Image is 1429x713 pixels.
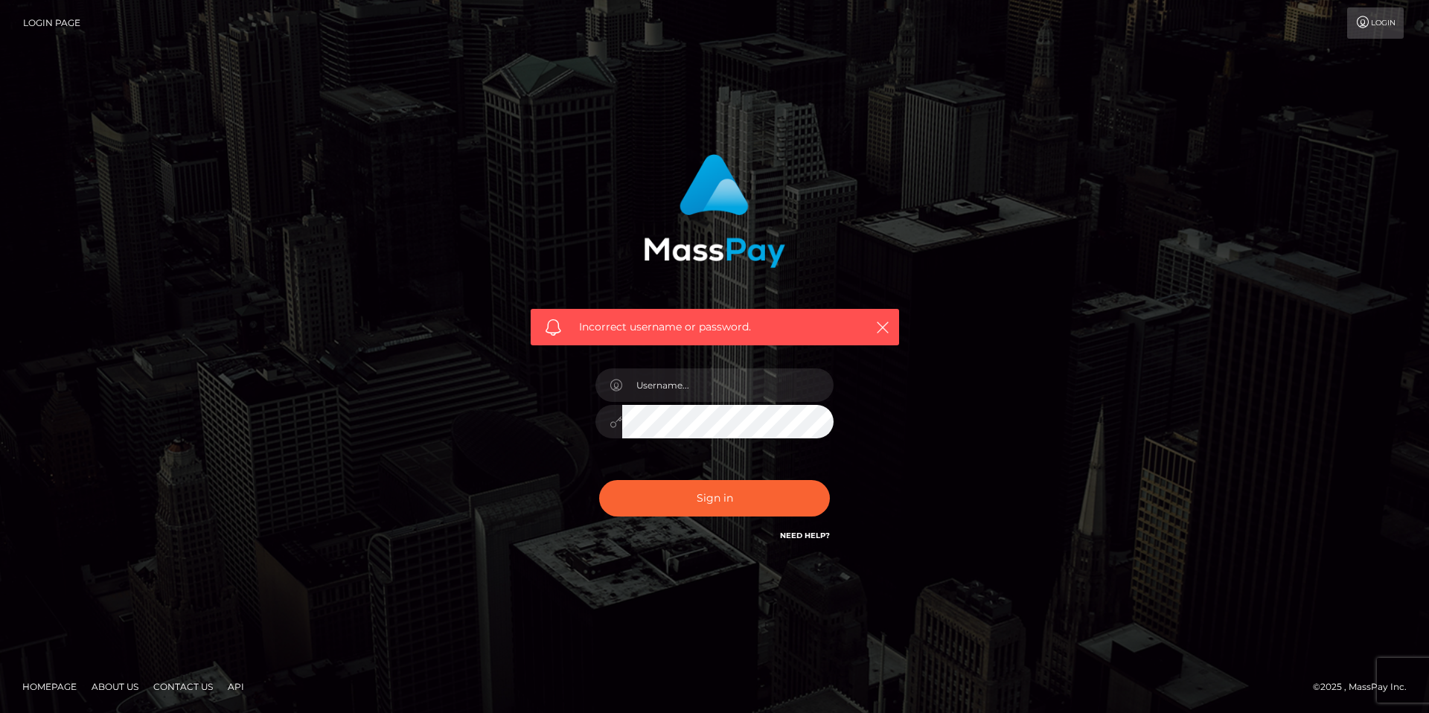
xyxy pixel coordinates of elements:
[16,675,83,698] a: Homepage
[1313,679,1418,695] div: © 2025 , MassPay Inc.
[579,319,851,335] span: Incorrect username or password.
[599,480,830,517] button: Sign in
[622,368,834,402] input: Username...
[222,675,250,698] a: API
[86,675,144,698] a: About Us
[147,675,219,698] a: Contact Us
[1347,7,1404,39] a: Login
[23,7,80,39] a: Login Page
[644,154,785,268] img: MassPay Login
[780,531,830,540] a: Need Help?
